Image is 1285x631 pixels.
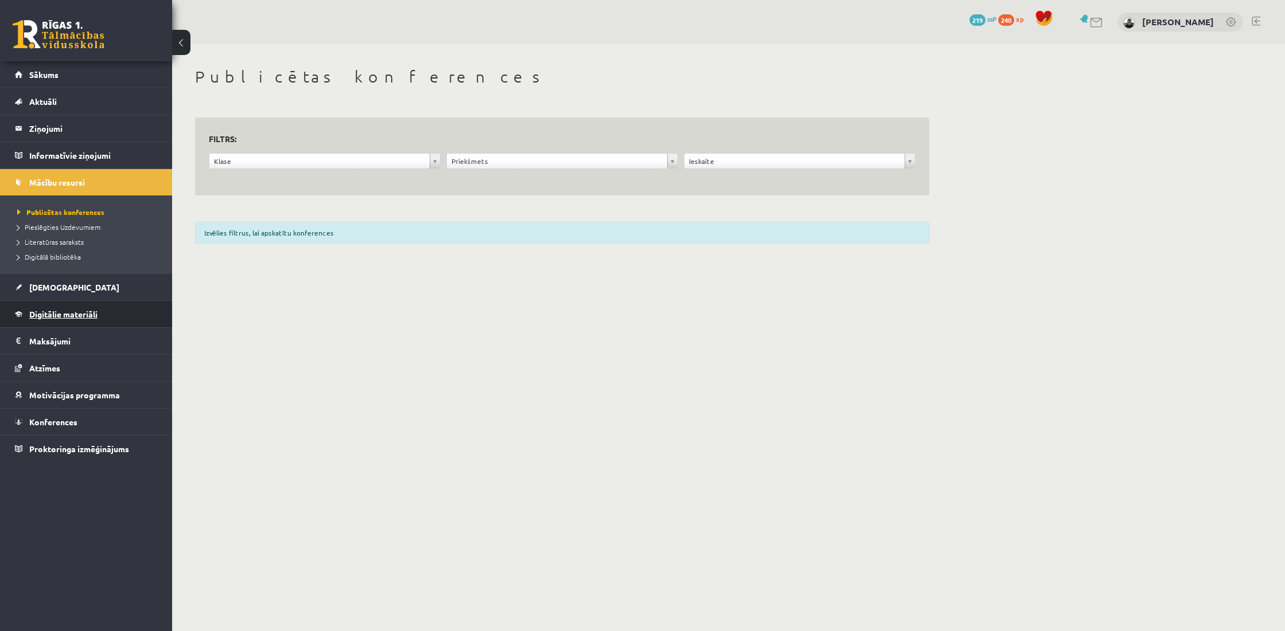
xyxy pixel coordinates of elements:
[684,154,915,168] a: Ieskaite
[29,115,158,142] legend: Ziņojumi
[29,282,119,292] span: [DEMOGRAPHIC_DATA]
[195,222,929,244] div: Izvēlies filtrus, lai apskatītu konferences
[29,142,158,168] legend: Informatīvie ziņojumi
[998,14,1014,26] span: 240
[17,222,100,232] span: Pieslēgties Uzdevumiem
[987,14,996,23] span: mP
[29,177,85,187] span: Mācību resursi
[214,154,425,168] span: Klase
[15,382,158,408] a: Motivācijas programma
[15,61,158,88] a: Sākums
[969,14,996,23] a: 219 mP
[15,142,158,168] a: Informatīvie ziņojumi
[447,154,677,168] a: Priekšmets
[15,328,158,354] a: Maksājumi
[15,355,158,381] a: Atzīmes
[29,96,57,107] span: Aktuāli
[17,237,161,247] a: Literatūras saraksts
[29,417,77,427] span: Konferences
[15,169,158,195] a: Mācību resursi
[17,237,84,246] span: Literatūras saraksts
[15,409,158,435] a: Konferences
[998,14,1029,23] a: 240 xp
[29,69,59,80] span: Sākums
[17,207,104,217] span: Publicētas konferences
[451,154,663,168] span: Priekšmets
[29,444,129,454] span: Proktoringa izmēģinājums
[29,328,158,354] legend: Maksājumi
[29,309,98,319] span: Digitālie materiāli
[15,88,158,115] a: Aktuāli
[17,252,161,262] a: Digitālā bibliotēka
[17,207,161,217] a: Publicētas konferences
[1016,14,1023,23] span: xp
[29,390,120,400] span: Motivācijas programma
[15,301,158,327] a: Digitālie materiāli
[689,154,900,168] span: Ieskaite
[15,436,158,462] a: Proktoringa izmēģinājums
[209,131,902,147] h3: Filtrs:
[29,363,60,373] span: Atzīmes
[969,14,986,26] span: 219
[13,20,104,49] a: Rīgas 1. Tālmācības vidusskola
[17,252,81,261] span: Digitālā bibliotēka
[1123,17,1135,29] img: Mārtiņš Balodis
[15,274,158,300] a: [DEMOGRAPHIC_DATA]
[1142,16,1214,28] a: [PERSON_NAME]
[17,222,161,232] a: Pieslēgties Uzdevumiem
[209,154,440,168] a: Klase
[195,67,929,87] h1: Publicētas konferences
[15,115,158,142] a: Ziņojumi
